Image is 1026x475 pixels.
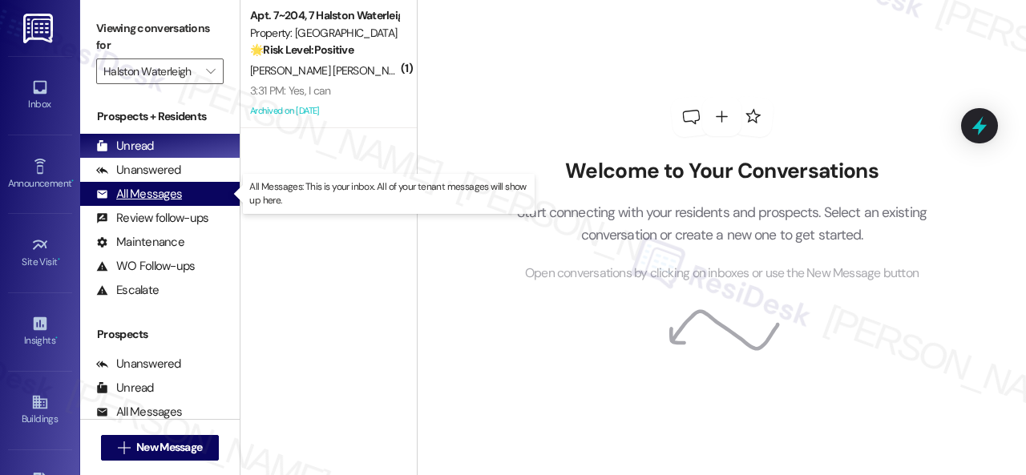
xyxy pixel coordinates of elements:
span: • [71,175,74,187]
a: Insights • [8,310,72,353]
span: • [58,254,60,265]
div: Prospects [80,326,240,343]
button: New Message [101,435,220,461]
div: Unread [96,380,154,397]
div: 3:31 PM: Yes, I can [250,83,331,98]
div: All Messages [96,186,182,203]
div: Prospects + Residents [80,108,240,125]
span: New Message [136,439,202,456]
label: Viewing conversations for [96,16,224,58]
div: Maintenance [96,234,184,251]
div: Archived on [DATE] [248,101,400,121]
a: Site Visit • [8,231,72,275]
img: ResiDesk Logo [23,14,56,43]
h2: Welcome to Your Conversations [493,159,951,184]
p: Start connecting with your residents and prospects. Select an existing conversation or create a n... [493,201,951,247]
span: • [55,332,58,344]
div: Review follow-ups [96,210,208,227]
div: Escalate [96,282,159,299]
input: All communities [103,58,198,84]
div: WO Follow-ups [96,258,195,275]
span: Open conversations by clicking on inboxes or use the New Message button [525,264,919,284]
i:  [206,65,215,78]
div: All Messages [96,404,182,421]
div: Unanswered [96,162,181,179]
a: Buildings [8,388,72,432]
i:  [118,441,130,454]
a: Inbox [8,74,72,117]
div: Unread [96,138,154,155]
div: Unanswered [96,356,181,372]
div: Apt. 7~204, 7 Halston Waterleigh [250,7,398,24]
span: [PERSON_NAME] [PERSON_NAME] [250,63,418,78]
div: Property: [GEOGRAPHIC_DATA] [250,25,398,42]
strong: 🌟 Risk Level: Positive [250,42,353,57]
p: All Messages: This is your inbox. All of your tenant messages will show up here. [249,180,528,207]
